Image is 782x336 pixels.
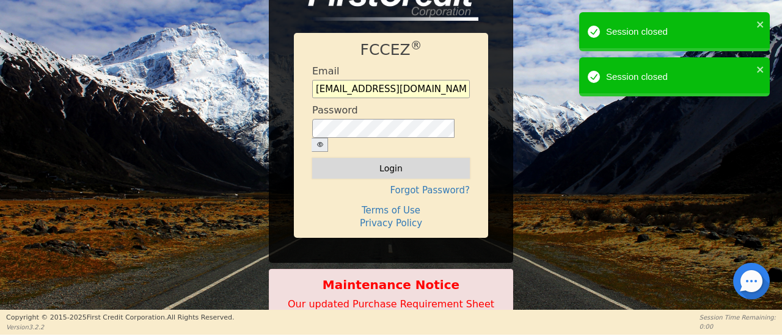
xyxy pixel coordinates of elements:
[606,25,753,39] div: Session closed
[756,62,765,76] button: close
[312,65,339,77] h4: Email
[276,276,506,294] b: Maintenance Notice
[6,323,234,332] p: Version 3.2.2
[312,119,455,138] input: password
[312,185,470,196] h4: Forgot Password?
[312,80,470,98] input: Enter email
[700,322,776,331] p: 0:00
[606,70,753,84] div: Session closed
[6,313,234,323] p: Copyright © 2015- 2025 First Credit Corporation.
[312,205,470,216] h4: Terms of Use
[411,39,422,52] sup: ®
[312,218,470,229] h4: Privacy Policy
[312,41,470,59] h1: FCCEZ
[167,313,234,321] span: All Rights Reserved.
[756,17,765,31] button: close
[312,158,470,179] button: Login
[312,104,358,116] h4: Password
[700,313,776,322] p: Session Time Remaining:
